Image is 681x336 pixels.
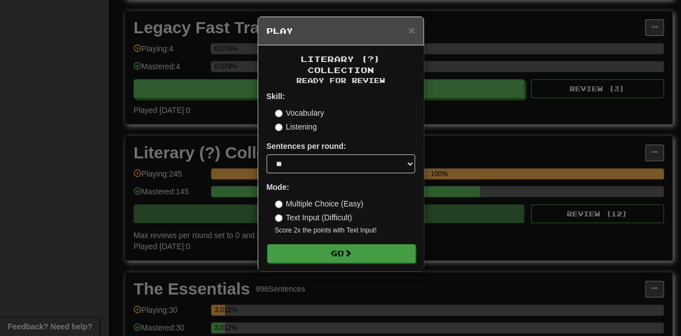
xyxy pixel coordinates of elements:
[267,92,285,101] strong: Skill:
[275,198,363,209] label: Multiple Choice (Easy)
[275,214,283,222] input: Text Input (Difficult)
[275,110,283,117] input: Vocabulary
[267,141,346,152] label: Sentences per round:
[275,107,324,118] label: Vocabulary
[408,24,414,36] button: Close
[267,76,415,85] small: Ready for Review
[275,121,317,132] label: Listening
[275,200,283,208] input: Multiple Choice (Easy)
[267,25,415,37] h5: Play
[275,226,415,235] small: Score 2x the points with Text Input !
[301,54,381,75] span: Literary (?) Collection
[275,212,352,223] label: Text Input (Difficult)
[267,244,416,263] button: Go
[408,24,414,37] span: ×
[275,123,283,131] input: Listening
[267,183,289,192] strong: Mode:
